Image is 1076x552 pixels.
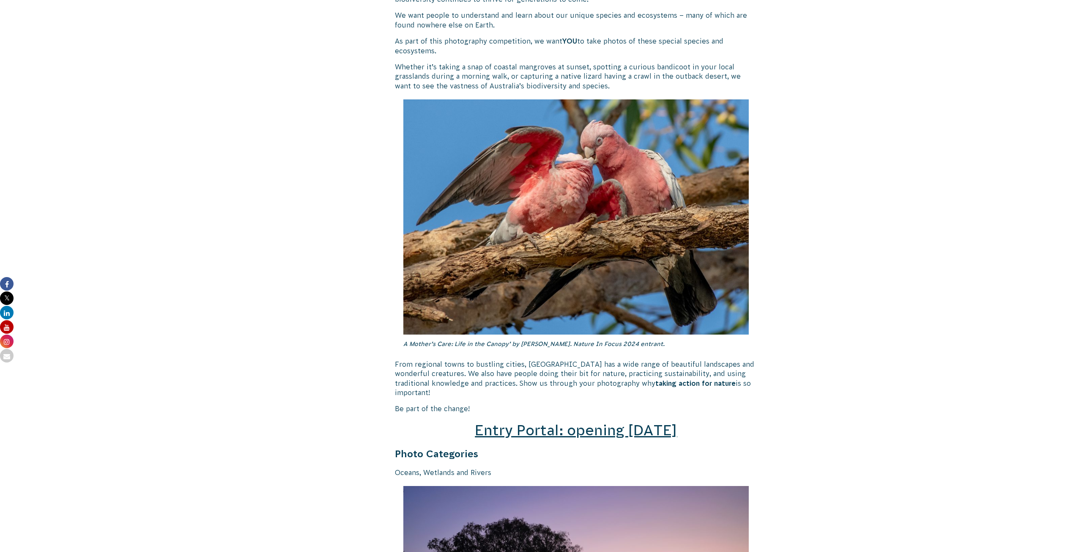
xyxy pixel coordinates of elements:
[655,379,736,387] strong: taking action for nature
[395,11,758,30] p: We want people to understand and learn about our unique species and ecosystems – many of which ar...
[395,360,758,398] p: From regional towns to bustling cities, [GEOGRAPHIC_DATA] has a wide range of beautiful landscape...
[395,468,758,477] p: Oceans, Wetlands and Rivers
[395,404,758,413] p: Be part of the change!
[403,341,665,347] em: A Mother’s Care: Life in the Canopy’ by [PERSON_NAME]. Nature In Focus 2024 entrant.
[475,422,677,438] a: Entry Portal: opening [DATE]
[395,448,478,459] strong: Photo Categories
[395,62,758,91] p: Whether it’s taking a snap of coastal mangroves at sunset, spotting a curious bandicoot in your l...
[395,36,758,55] p: As part of this photography competition, we want to take photos of these special species and ecos...
[562,37,577,45] strong: YOU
